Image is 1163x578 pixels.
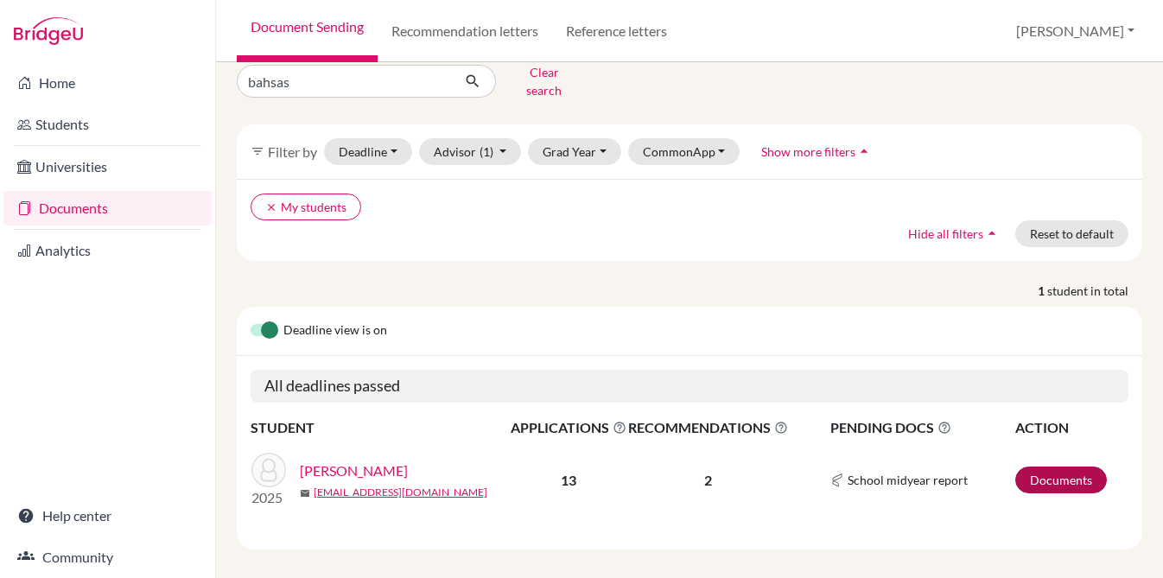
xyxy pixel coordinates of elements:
a: [EMAIL_ADDRESS][DOMAIN_NAME] [314,485,487,500]
img: Common App logo [830,473,844,487]
h5: All deadlines passed [251,370,1128,403]
button: Show more filtersarrow_drop_up [747,138,887,165]
a: Universities [3,149,212,184]
img: Bahsas, Hana [251,453,286,487]
a: [PERSON_NAME] [300,460,408,481]
button: Grad Year [528,138,621,165]
i: arrow_drop_up [983,225,1001,242]
a: Documents [3,191,212,225]
b: 13 [561,472,576,488]
span: (1) [480,144,493,159]
p: 2 [628,470,788,491]
span: RECOMMENDATIONS [628,417,788,438]
span: Deadline view is on [283,321,387,341]
th: ACTION [1014,416,1128,439]
button: Deadline [324,138,412,165]
button: Reset to default [1015,220,1128,247]
a: Community [3,540,212,575]
i: filter_list [251,144,264,158]
i: arrow_drop_up [855,143,873,160]
span: Show more filters [761,144,855,159]
span: student in total [1047,282,1142,300]
button: Clear search [496,59,592,104]
span: PENDING DOCS [830,417,1014,438]
button: Advisor(1) [419,138,522,165]
span: School midyear report [848,471,968,489]
button: clearMy students [251,194,361,220]
th: STUDENT [251,416,510,439]
strong: 1 [1038,282,1047,300]
span: mail [300,488,310,499]
a: Analytics [3,233,212,268]
button: CommonApp [628,138,740,165]
button: [PERSON_NAME] [1008,15,1142,48]
a: Documents [1015,467,1107,493]
p: 2025 [251,487,286,508]
i: clear [265,201,277,213]
span: Hide all filters [908,226,983,241]
img: Bridge-U [14,17,83,45]
span: Filter by [268,143,317,160]
a: Home [3,66,212,100]
button: Hide all filtersarrow_drop_up [893,220,1015,247]
a: Help center [3,499,212,533]
span: APPLICATIONS [511,417,626,438]
a: Students [3,107,212,142]
input: Find student by name... [237,65,451,98]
